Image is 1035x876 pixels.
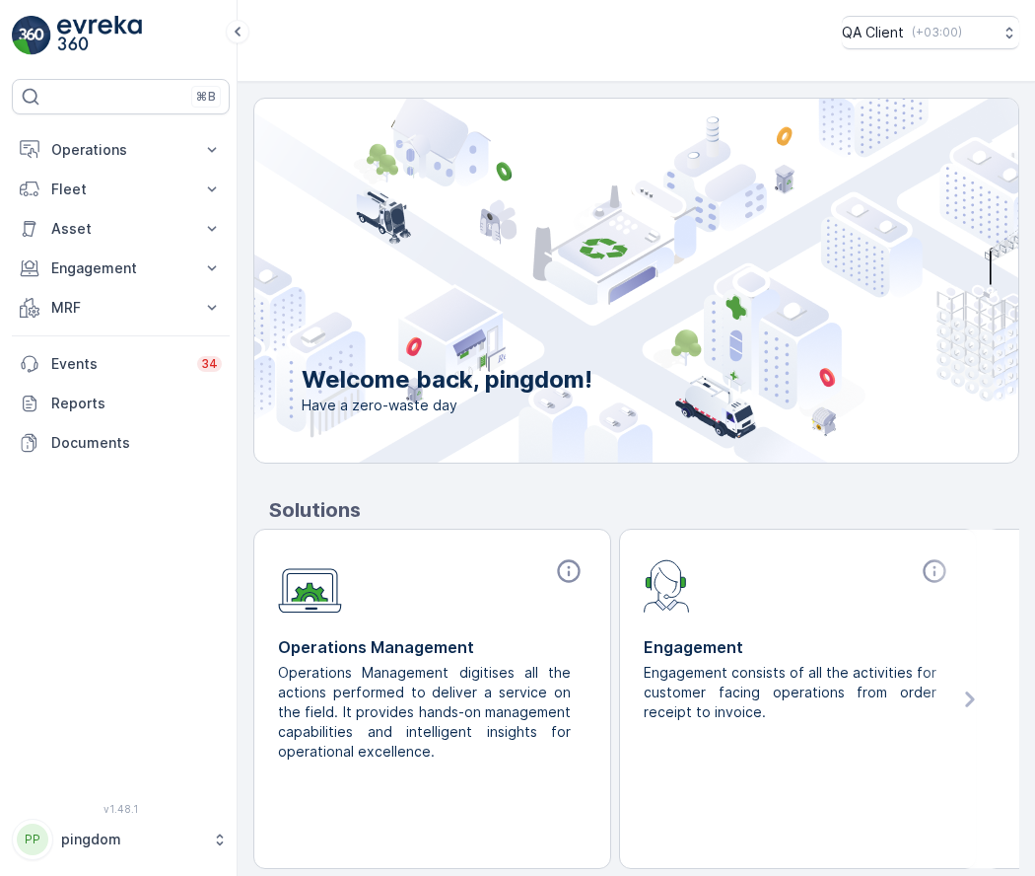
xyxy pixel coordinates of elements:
[302,364,592,396] p: Welcome back, pingdom!
[12,384,230,423] a: Reports
[278,663,571,762] p: Operations Management digitises all the actions performed to deliver a service on the field. It p...
[644,663,936,722] p: Engagement consists of all the activities for customer facing operations from order receipt to in...
[912,25,962,40] p: ( +03:00 )
[201,356,218,372] p: 34
[278,635,586,659] p: Operations Management
[644,635,952,659] p: Engagement
[269,495,1019,525] p: Solutions
[196,89,216,105] p: ⌘B
[51,258,190,278] p: Engagement
[644,557,690,613] img: module-icon
[17,824,48,855] div: PP
[12,130,230,170] button: Operations
[51,298,190,318] p: MRF
[12,16,51,55] img: logo
[51,394,222,413] p: Reports
[842,16,1019,49] button: QA Client(+03:00)
[12,423,230,463] a: Documents
[12,803,230,815] span: v 1.48.1
[51,219,190,239] p: Asset
[51,180,190,199] p: Fleet
[302,396,592,415] span: Have a zero-waste day
[12,209,230,249] button: Asset
[12,249,230,288] button: Engagement
[166,99,1018,463] img: city illustration
[278,557,342,614] img: module-icon
[12,170,230,209] button: Fleet
[51,140,190,160] p: Operations
[51,433,222,453] p: Documents
[61,830,202,849] p: pingdom
[842,23,904,42] p: QA Client
[51,354,185,374] p: Events
[12,288,230,328] button: MRF
[57,16,142,55] img: logo_light-DOdMpM7g.png
[12,819,230,860] button: PPpingdom
[12,344,230,384] a: Events34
